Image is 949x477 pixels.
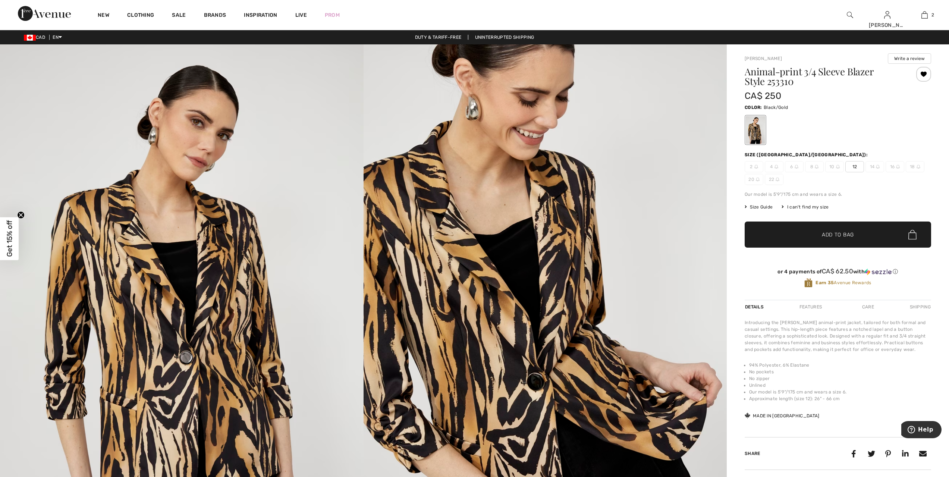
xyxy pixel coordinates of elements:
[749,395,931,402] li: Approximate length (size 12): 26" - 66 cm
[876,165,880,169] img: ring-m.svg
[745,412,820,419] div: Made in [GEOGRAPHIC_DATA]
[204,12,226,20] a: Brands
[917,165,920,169] img: ring-m.svg
[822,231,854,239] span: Add to Bag
[774,165,778,169] img: ring-m.svg
[24,35,48,40] span: CAD
[745,91,781,101] span: CA$ 250
[745,174,763,185] span: 20
[845,161,864,172] span: 12
[906,161,924,172] span: 18
[745,56,782,61] a: [PERSON_NAME]
[884,10,890,19] img: My Info
[756,178,760,181] img: ring-m.svg
[18,6,71,21] img: 1ère Avenue
[749,362,931,368] li: 94% Polyester, 6% Elastane
[782,204,829,210] div: I can't find my size
[745,222,931,248] button: Add to Bag
[896,165,900,169] img: ring-m.svg
[931,12,934,18] span: 2
[822,267,853,275] span: CA$ 62.50
[745,151,869,158] div: Size ([GEOGRAPHIC_DATA]/[GEOGRAPHIC_DATA]):
[856,300,880,314] div: Care
[127,12,154,20] a: Clothing
[745,67,900,86] h1: Animal-print 3/4 Sleeve Blazer Style 253310
[754,165,758,169] img: ring-m.svg
[847,10,853,19] img: search the website
[745,268,931,275] div: or 4 payments of with
[906,10,943,19] a: 2
[749,375,931,382] li: No zipper
[815,165,818,169] img: ring-m.svg
[746,116,765,144] div: Black/Gold
[745,451,760,456] span: Share
[745,268,931,278] div: or 4 payments ofCA$ 62.50withSezzle Click to learn more about Sezzle
[816,279,871,286] span: Avenue Rewards
[884,11,890,18] a: Sign In
[888,53,931,64] button: Write a review
[244,12,277,20] span: Inspiration
[749,368,931,375] li: No pockets
[98,12,109,20] a: New
[785,161,804,172] span: 6
[24,35,36,41] img: Canadian Dollar
[765,161,783,172] span: 4
[793,300,828,314] div: Features
[745,204,773,210] span: Size Guide
[908,230,917,239] img: Bag.svg
[749,382,931,389] li: Unlined
[172,12,186,20] a: Sale
[776,178,779,181] img: ring-m.svg
[749,389,931,395] li: Our model is 5'9"/175 cm and wears a size 6.
[921,10,928,19] img: My Bag
[908,300,931,314] div: Shipping
[745,319,931,353] div: Introducing the [PERSON_NAME] animal-print jacket, tailored for both formal and casual settings. ...
[816,280,834,285] strong: Earn 35
[886,161,904,172] span: 16
[865,161,884,172] span: 14
[869,21,905,29] div: [PERSON_NAME]
[836,165,840,169] img: ring-m.svg
[325,11,340,19] a: Prom
[5,220,14,257] span: Get 15% off
[825,161,844,172] span: 10
[745,191,931,198] div: Our model is 5'9"/175 cm and wears a size 6.
[805,161,824,172] span: 8
[53,35,62,40] span: EN
[295,11,307,19] a: Live
[901,421,942,440] iframe: Opens a widget where you can find more information
[745,161,763,172] span: 2
[795,165,798,169] img: ring-m.svg
[764,105,788,110] span: Black/Gold
[865,269,892,275] img: Sezzle
[745,105,762,110] span: Color:
[804,278,813,288] img: Avenue Rewards
[17,211,25,219] button: Close teaser
[765,174,783,185] span: 22
[745,300,766,314] div: Details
